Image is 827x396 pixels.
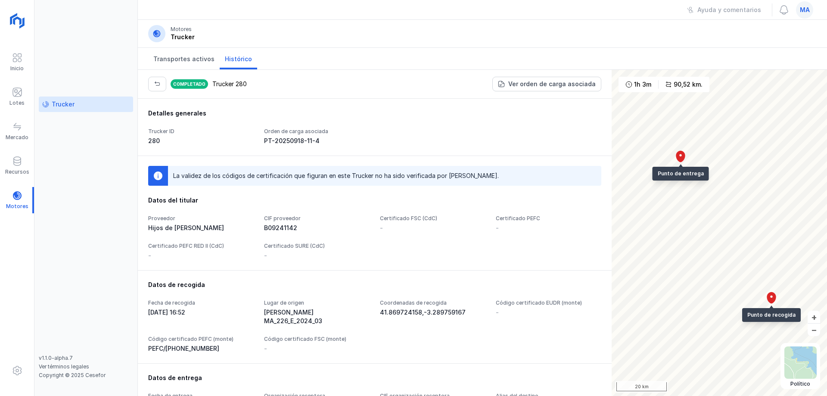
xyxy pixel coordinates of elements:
div: [DATE] 16:52 [148,308,254,317]
button: Ver orden de carga asociada [492,77,601,91]
div: PT-20250918-11-4 [264,137,370,145]
a: Ver términos legales [39,363,89,370]
div: 1h 3m [634,80,651,89]
div: PEFC/[PHONE_NUMBER] [148,344,254,353]
div: Trucker ID [148,128,254,135]
span: Transportes activos [153,55,215,63]
div: 90,52 km. [674,80,703,89]
button: Ayuda y comentarios [681,3,767,17]
div: Certificado FSC (CdC) [380,215,485,222]
div: Político [784,380,817,387]
div: Certificado PEFC [496,215,601,222]
div: Fecha de recogida [148,299,254,306]
div: Ver orden de carga asociada [508,80,596,88]
a: Histórico [220,48,257,69]
div: - [148,251,254,260]
div: 280 [148,137,254,145]
div: - [380,224,485,232]
div: Lotes [9,100,25,106]
div: Hijos de [PERSON_NAME] [148,224,254,232]
div: Código certificado EUDR (monte) [496,299,601,306]
div: Trucker [171,33,195,41]
div: 41.869724158,-3.289759167 [380,308,485,317]
div: Certificado SURE (CdC) [264,243,370,249]
div: Motores [171,26,192,33]
div: Recursos [5,168,29,175]
span: Histórico [225,55,252,63]
div: Lugar de origen [264,299,370,306]
div: Coordenadas de recogida [380,299,485,306]
div: Ayuda y comentarios [697,6,761,14]
div: - [496,224,601,232]
div: Proveedor [148,215,254,222]
div: B09241142 [264,224,370,232]
div: Datos de recogida [148,281,601,289]
div: Inicio [10,65,24,72]
a: Transportes activos [148,48,220,69]
div: Datos de entrega [148,374,601,382]
div: Certificado PEFC RED II (CdC) [148,243,254,249]
div: La validez de los códigos de certificación que figuran en este Trucker no ha sido verificada por ... [173,171,499,180]
div: Detalles generales [148,109,601,118]
div: - [496,308,499,317]
img: political.webp [784,346,817,379]
div: - [264,344,267,353]
div: CIF proveedor [264,215,370,222]
div: Trucker [52,100,75,109]
div: Orden de carga asociada [264,128,370,135]
button: + [808,311,820,323]
div: - [264,251,370,260]
div: Código certificado PEFC (monte) [148,336,254,343]
div: Datos del titular [148,196,601,205]
div: Completado [170,78,209,90]
img: logoRight.svg [6,10,28,31]
div: Mercado [6,134,28,141]
button: – [808,324,820,336]
div: Código certificado FSC (monte) [264,336,370,343]
div: Trucker 280 [212,80,247,88]
a: Trucker [39,97,133,112]
div: [PERSON_NAME] MA_226_E_2024_03 [264,308,370,325]
div: v1.1.0-alpha.7 [39,355,133,362]
div: Copyright © 2025 Cesefor [39,372,133,379]
span: ma [800,6,810,14]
